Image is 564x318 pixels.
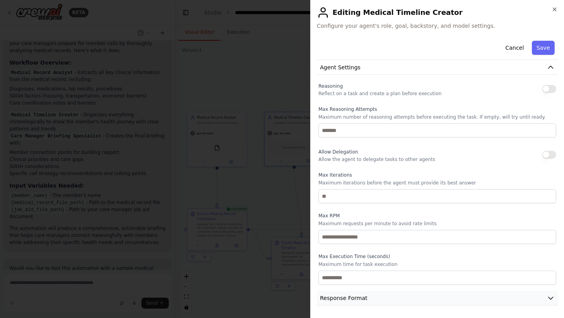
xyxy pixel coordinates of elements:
label: Max Execution Time (seconds) [318,253,556,260]
button: Response Format [317,291,558,305]
p: Maximum iterations before the agent must provide its best answer [318,180,556,186]
span: Agent Settings [320,63,360,71]
span: Reasoning [318,83,343,89]
label: Max Reasoning Attempts [318,106,556,112]
h2: Editing Medical Timeline Creator [317,6,558,19]
button: Save [532,41,555,55]
label: Max RPM [318,213,556,219]
p: Allow the agent to delegate tasks to other agents [318,156,435,163]
p: Maximum number of reasoning attempts before executing the task. If empty, will try until ready. [318,114,556,120]
span: Configure your agent's role, goal, backstory, and model settings. [317,22,558,30]
p: Maximum requests per minute to avoid rate limits [318,220,556,227]
p: Reflect on a task and create a plan before execution [318,90,441,97]
label: Max Iterations [318,172,556,178]
button: Cancel [501,41,528,55]
button: Agent Settings [317,60,558,75]
span: Response Format [320,294,367,302]
span: Allow Delegation [318,149,358,155]
p: Maximum time for task execution [318,261,556,267]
